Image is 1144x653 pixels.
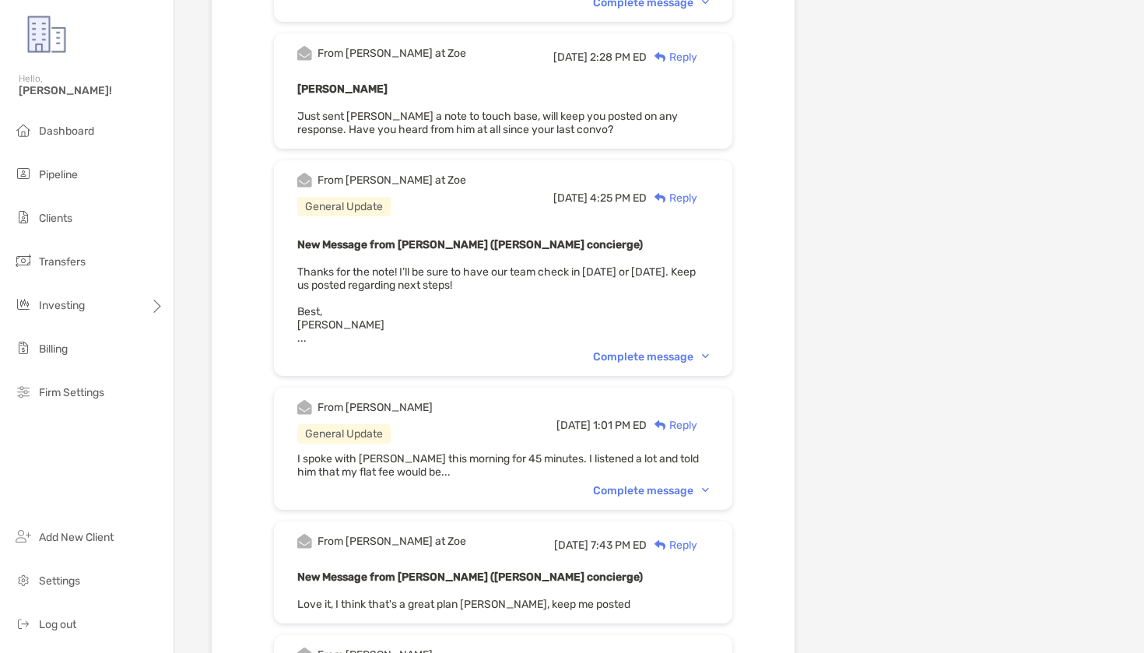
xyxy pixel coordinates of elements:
b: New Message from [PERSON_NAME] ([PERSON_NAME] concierge) [297,570,643,584]
span: Pipeline [39,168,78,181]
span: Just sent [PERSON_NAME] a note to touch base, will keep you posted on any response. Have you hear... [297,110,678,136]
div: General Update [297,424,391,444]
img: Event icon [297,534,312,549]
img: Event icon [297,400,312,415]
img: transfers icon [14,251,33,270]
span: Add New Client [39,531,114,544]
span: I spoke with [PERSON_NAME] this morning for 45 minutes. I listened a lot and told him that my fla... [297,452,699,479]
img: Reply icon [654,52,666,62]
span: Thanks for the note! I’ll be sure to have our team check in [DATE] or [DATE]. Keep us posted rega... [297,265,696,345]
img: Reply icon [654,193,666,203]
img: pipeline icon [14,164,33,183]
span: Investing [39,299,85,312]
span: Settings [39,574,80,588]
img: Reply icon [654,420,666,430]
div: Reply [647,537,697,553]
div: From [PERSON_NAME] [318,401,433,414]
b: [PERSON_NAME] [297,83,388,96]
span: [DATE] [553,51,588,64]
span: [DATE] [556,419,591,432]
img: Chevron icon [702,354,709,359]
span: Clients [39,212,72,225]
span: 4:25 PM ED [590,191,647,205]
span: 2:28 PM ED [590,51,647,64]
div: Reply [647,49,697,65]
span: Love it, I think that's a great plan [PERSON_NAME], keep me posted [297,598,630,611]
span: 7:43 PM ED [591,539,647,552]
b: New Message from [PERSON_NAME] ([PERSON_NAME] concierge) [297,238,643,251]
img: Zoe Logo [19,6,75,62]
img: clients icon [14,208,33,226]
div: From [PERSON_NAME] at Zoe [318,47,466,60]
div: Complete message [593,350,709,363]
span: [DATE] [554,539,588,552]
span: Billing [39,342,68,356]
span: 1:01 PM ED [593,419,647,432]
div: Complete message [593,484,709,497]
div: From [PERSON_NAME] at Zoe [318,174,466,187]
span: [PERSON_NAME]! [19,84,164,97]
span: Firm Settings [39,386,104,399]
div: From [PERSON_NAME] at Zoe [318,535,466,548]
img: settings icon [14,570,33,589]
img: Chevron icon [702,488,709,493]
span: Dashboard [39,125,94,138]
span: Transfers [39,255,86,269]
img: billing icon [14,339,33,357]
img: add_new_client icon [14,527,33,546]
div: Reply [647,417,697,434]
img: Reply icon [654,540,666,550]
img: dashboard icon [14,121,33,139]
div: General Update [297,197,391,216]
span: Log out [39,618,76,631]
img: Event icon [297,46,312,61]
span: [DATE] [553,191,588,205]
img: firm-settings icon [14,382,33,401]
img: logout icon [14,614,33,633]
img: investing icon [14,295,33,314]
div: Reply [647,190,697,206]
img: Event icon [297,173,312,188]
